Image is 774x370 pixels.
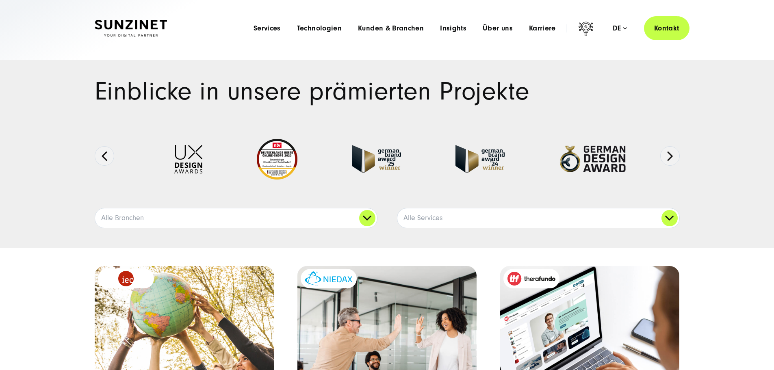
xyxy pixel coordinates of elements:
[95,20,167,37] img: SUNZINET Full Service Digital Agentur
[257,139,297,180] img: Deutschlands beste Online Shops 2023 - boesner - Kunde - SUNZINET
[507,272,555,286] img: therafundo_10-2024_logo_2c
[118,271,134,286] img: logo_IEC
[644,16,689,40] a: Kontakt
[95,146,114,166] button: Previous
[174,145,202,173] img: UX-Design-Awards - fullservice digital agentur SUNZINET
[559,145,626,173] img: German-Design-Award - fullservice digital agentur SUNZINET
[397,208,679,228] a: Alle Services
[305,271,353,286] img: niedax-logo
[529,24,556,32] a: Karriere
[95,208,377,228] a: Alle Branchen
[660,146,680,166] button: Next
[297,24,342,32] a: Technologien
[95,79,680,104] h1: Einblicke in unsere prämierten Projekte
[455,145,505,173] img: German-Brand-Award - fullservice digital agentur SUNZINET
[254,24,281,32] a: Services
[440,24,466,32] a: Insights
[352,145,401,173] img: German Brand Award winner 2025 - Full Service Digital Agentur SUNZINET
[483,24,513,32] a: Über uns
[613,24,627,32] div: de
[358,24,424,32] a: Kunden & Branchen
